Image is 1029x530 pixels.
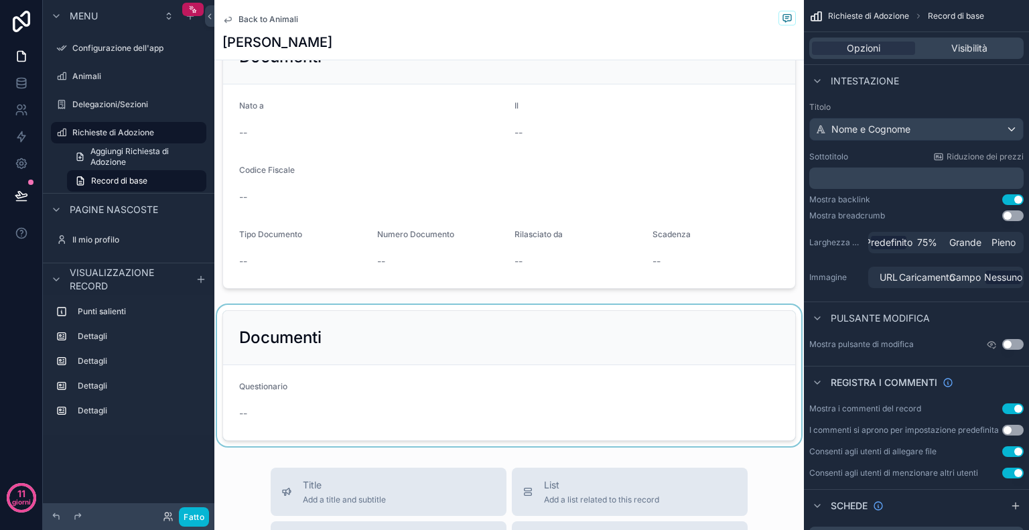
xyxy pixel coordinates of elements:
font: Immagine [809,272,847,282]
font: 75% [917,237,937,248]
font: Consenti agli utenti di allegare file [809,446,937,456]
span: Add a list related to this record [544,494,659,505]
a: Back to Animali [222,14,298,25]
button: ListAdd a list related to this record [512,468,748,516]
div: contenuto scorrevole [43,295,214,435]
font: Menu [70,10,98,21]
font: Aggiungi Richiesta di Adozione [90,146,169,167]
font: Grande [949,237,981,248]
font: Fatto [184,512,204,522]
font: Delegazioni/Sezioni [72,99,148,109]
a: Delegazioni/Sezioni [51,94,206,115]
font: Visualizzazione record [70,267,154,291]
font: Il mio profilo [72,235,119,245]
font: Opzioni [847,42,880,54]
font: Sottotitolo [809,151,848,161]
font: 11 [17,488,25,499]
font: Mostra pulsante di modifica [809,339,914,349]
font: Mostra backlink [809,194,870,204]
font: Animali [72,71,101,81]
span: Back to Animali [238,14,298,25]
font: Dettagli [78,405,107,415]
font: Consenti agli utenti di menzionare altri utenti [809,468,978,478]
div: contenuto scorrevole [809,168,1024,189]
font: Nome e Cognome [831,123,910,135]
button: Fatto [179,507,209,527]
font: Richieste di Adozione [828,11,909,21]
font: Dettagli [78,356,107,366]
a: Riduzione dei prezzi [933,151,1024,162]
font: Predefinito [865,237,912,248]
a: Record di base [67,170,206,192]
h1: [PERSON_NAME] [222,33,332,52]
span: Add a title and subtitle [303,494,386,505]
font: Mostra i commenti del record [809,403,921,413]
font: giorni [12,498,31,506]
font: Punti salienti [78,306,126,316]
font: Nessuno [984,271,1022,283]
font: Pieno [991,237,1016,248]
font: Intestazione [831,75,899,86]
span: List [544,478,659,492]
font: Larghezza dell'intestazione [809,237,914,247]
font: Caricamento [899,271,955,283]
font: Record di base [91,176,147,186]
font: Titolo [809,102,831,112]
a: Animali [51,66,206,87]
font: Record di base [928,11,984,21]
a: Richieste di Adozione [51,122,206,143]
a: Il mio profilo [51,229,206,251]
font: Riduzione dei prezzi [947,151,1024,161]
font: Configurazione dell'app [72,43,163,53]
font: Campo [949,271,981,283]
a: Aggiungi Richiesta di Adozione [67,146,206,168]
font: I commenti si aprono per impostazione predefinita [809,425,999,435]
font: Richieste di Adozione [72,127,154,137]
button: TitleAdd a title and subtitle [271,468,506,516]
font: Pagine nascoste [70,204,158,215]
font: Pulsante Modifica [831,312,930,324]
button: Nome e Cognome [809,118,1024,141]
font: Visibilità [951,42,987,54]
font: Dettagli [78,381,107,391]
font: URL [880,271,898,283]
span: Title [303,478,386,492]
font: Dettagli [78,331,107,341]
a: Configurazione dell'app [51,38,206,59]
font: Schede [831,500,868,511]
font: Registra i commenti [831,377,937,388]
font: Mostra breadcrumb [809,210,885,220]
